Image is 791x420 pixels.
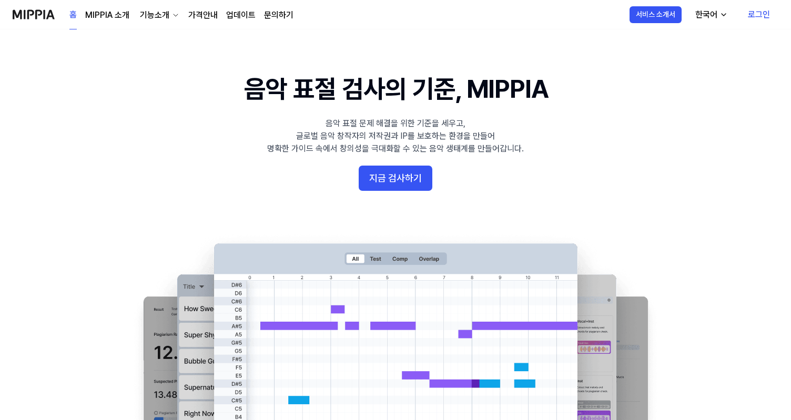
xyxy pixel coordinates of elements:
[85,9,129,22] a: MIPPIA 소개
[359,166,432,191] button: 지금 검사하기
[226,9,256,22] a: 업데이트
[188,9,218,22] a: 가격안내
[138,9,180,22] button: 기능소개
[693,8,719,21] div: 한국어
[630,6,682,23] button: 서비스 소개서
[138,9,171,22] div: 기능소개
[267,117,524,155] div: 음악 표절 문제 해결을 위한 기준을 세우고, 글로벌 음악 창작자의 저작권과 IP를 보호하는 환경을 만들어 명확한 가이드 속에서 창의성을 극대화할 수 있는 음악 생태계를 만들어...
[264,9,293,22] a: 문의하기
[687,4,734,25] button: 한국어
[69,1,77,29] a: 홈
[244,71,547,107] h1: 음악 표절 검사의 기준, MIPPIA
